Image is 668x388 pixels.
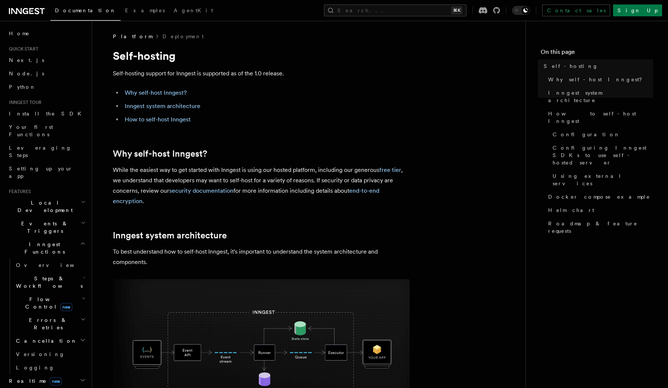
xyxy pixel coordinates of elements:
h1: Self-hosting [113,49,410,62]
span: Your first Functions [9,124,53,137]
a: Self-hosting [541,59,653,73]
span: Inngest Functions [6,241,80,255]
span: Install the SDK [9,111,86,117]
a: Why self-host Inngest? [125,89,187,96]
a: Inngest system architecture [113,230,227,241]
a: AgentKit [169,2,217,20]
a: Examples [121,2,169,20]
a: Setting up your app [6,162,87,183]
a: Python [6,80,87,94]
span: Home [9,30,30,37]
span: Helm chart [548,206,594,214]
span: new [50,377,62,385]
a: Using external services [550,169,653,190]
button: Steps & Workflows [13,272,87,293]
a: Configuration [550,128,653,141]
a: Configuring Inngest SDKs to use self-hosted server [550,141,653,169]
span: Examples [125,7,165,13]
p: While the easiest way to get started with Inngest is using our hosted platform, including our gen... [113,165,410,206]
span: Local Development [6,199,81,214]
span: Cancellation [13,337,77,345]
span: Inngest tour [6,100,42,105]
span: Steps & Workflows [13,275,83,290]
button: Events & Triggers [6,217,87,238]
span: Roadmap & feature requests [548,220,653,235]
a: Why self-host Inngest? [113,149,207,159]
div: Inngest Functions [6,258,87,374]
a: Logging [13,361,87,374]
a: Node.js [6,67,87,80]
button: Inngest Functions [6,238,87,258]
span: AgentKit [174,7,213,13]
span: Realtime [6,377,62,385]
a: Helm chart [545,203,653,217]
span: Using external services [553,172,653,187]
span: Errors & Retries [13,316,81,331]
span: Documentation [55,7,116,13]
span: Configuration [553,131,620,138]
a: Contact sales [542,4,610,16]
span: Flow Control [13,296,82,310]
span: Configuring Inngest SDKs to use self-hosted server [553,144,653,166]
a: Inngest system architecture [545,86,653,107]
p: To best understand how to self-host Inngest, it's important to understand the system architecture... [113,247,410,267]
span: Versioning [16,351,65,357]
button: Flow Controlnew [13,293,87,313]
a: Overview [13,258,87,272]
a: Leveraging Steps [6,141,87,162]
span: Events & Triggers [6,220,81,235]
a: Inngest system architecture [125,102,200,110]
a: free tier [379,166,401,173]
button: Search...⌘K [324,4,466,16]
span: Quick start [6,46,38,52]
button: Realtimenew [6,374,87,388]
h4: On this page [541,48,653,59]
button: Errors & Retries [13,313,87,334]
span: new [60,303,72,311]
button: Local Development [6,196,87,217]
button: Toggle dark mode [512,6,530,15]
a: How to self-host Inngest [545,107,653,128]
span: Next.js [9,57,44,63]
span: Setting up your app [9,166,73,179]
a: Install the SDK [6,107,87,120]
span: Platform [113,33,152,40]
button: Cancellation [13,334,87,348]
span: Inngest system architecture [548,89,653,104]
kbd: ⌘K [452,7,462,14]
a: Home [6,27,87,40]
p: Self-hosting support for Inngest is supported as of the 1.0 release. [113,68,410,79]
span: Leveraging Steps [9,145,72,158]
span: Overview [16,262,92,268]
span: How to self-host Inngest [548,110,653,125]
span: Logging [16,365,55,371]
a: security documentation [169,187,233,194]
a: Roadmap & feature requests [545,217,653,238]
a: Docker compose example [545,190,653,203]
a: Sign Up [613,4,662,16]
span: Features [6,189,31,195]
span: Node.js [9,71,44,76]
a: How to self-host Inngest [125,116,191,123]
a: Documentation [50,2,121,21]
span: Why self-host Inngest? [548,76,647,83]
a: Your first Functions [6,120,87,141]
span: Python [9,84,36,90]
span: Docker compose example [548,193,650,200]
a: Versioning [13,348,87,361]
a: Deployment [163,33,204,40]
span: Self-hosting [544,62,598,70]
a: Why self-host Inngest? [545,73,653,86]
a: Next.js [6,53,87,67]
